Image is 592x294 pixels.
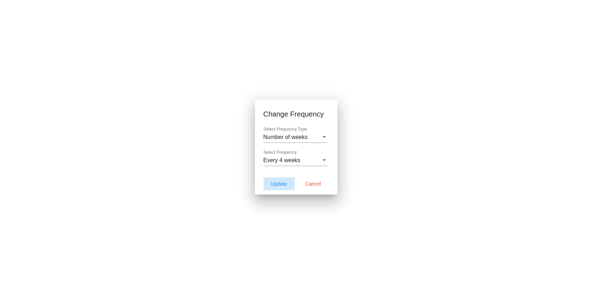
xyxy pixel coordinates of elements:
[263,157,328,164] mat-select: Select Frequency
[263,177,295,190] button: Update
[263,134,328,140] mat-select: Select Frequency Type
[298,177,329,190] button: Cancel
[271,181,287,187] span: Update
[263,157,300,163] span: Every 4 weeks
[263,108,329,120] h1: Change Frequency
[263,134,308,140] span: Number of weeks
[305,181,321,187] span: Cancel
